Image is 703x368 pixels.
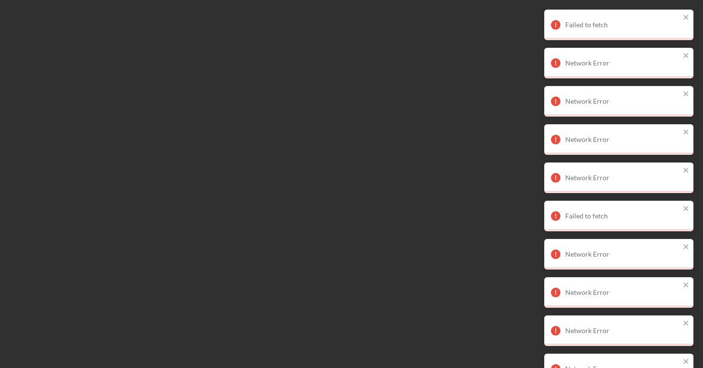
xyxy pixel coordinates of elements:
button: close [683,166,690,175]
button: close [683,281,690,290]
button: close [683,205,690,214]
div: Network Error [565,289,680,296]
button: close [683,13,690,22]
button: close [683,319,690,328]
div: Failed to fetch [565,212,680,220]
div: Network Error [565,174,680,182]
button: close [683,90,690,99]
div: Network Error [565,59,680,67]
button: close [683,243,690,252]
div: Network Error [565,136,680,143]
div: Network Error [565,250,680,258]
button: close [683,52,690,61]
button: close [683,357,690,367]
button: close [683,128,690,137]
div: Network Error [565,97,680,105]
div: Network Error [565,327,680,335]
div: Failed to fetch [565,21,680,29]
